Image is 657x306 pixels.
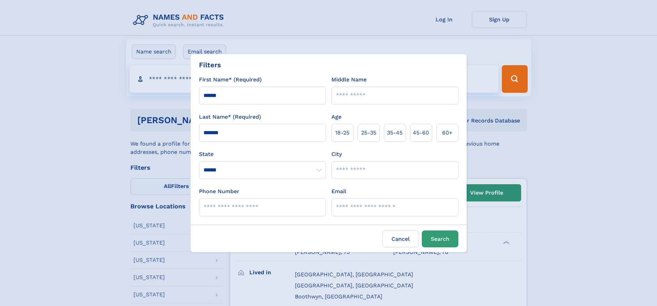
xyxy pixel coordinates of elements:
[199,187,239,196] label: Phone Number
[387,129,402,137] span: 35‑45
[422,230,458,247] button: Search
[413,129,429,137] span: 45‑60
[331,187,346,196] label: Email
[331,76,367,84] label: Middle Name
[382,230,419,247] label: Cancel
[199,113,261,121] label: Last Name* (Required)
[199,150,326,158] label: State
[331,113,341,121] label: Age
[331,150,342,158] label: City
[199,76,262,84] label: First Name* (Required)
[442,129,452,137] span: 60+
[361,129,376,137] span: 25‑35
[335,129,349,137] span: 18‑25
[199,60,221,70] div: Filters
